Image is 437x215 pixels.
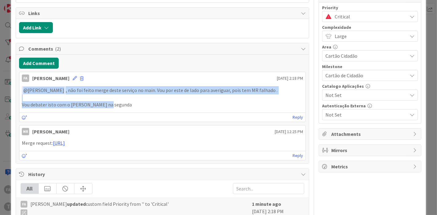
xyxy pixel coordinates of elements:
[325,52,404,60] span: Cartão Cidadão
[275,129,303,135] span: [DATE] 12:25 PM
[28,45,298,52] span: Comments
[233,183,304,194] input: Search...
[331,163,410,170] span: Metrics
[325,71,404,80] span: Cartão de Cidadão
[322,6,418,10] div: Priority
[23,87,28,93] span: @
[293,113,303,121] a: Reply
[22,86,303,94] p: , não foi feito merge deste serviço no main. Vou por este de lado para averiguar, pois tem MR fal...
[325,91,404,99] span: Not Set
[322,45,418,49] div: Area
[293,152,303,159] a: Reply
[53,140,65,146] a: [URL]
[55,46,61,52] span: ( 2 )
[322,104,418,108] div: Autenticação Externa
[22,75,29,82] div: FA
[325,110,404,119] span: Not Set
[32,75,69,82] div: [PERSON_NAME]
[21,183,39,194] div: All
[67,201,86,207] b: updated
[322,64,418,69] div: Milestone
[277,75,303,82] span: [DATE] 2:18 PM
[335,12,404,21] span: Critical
[322,84,418,88] div: Catalogo Aplicações
[23,87,64,93] span: [PERSON_NAME]
[252,201,281,207] b: 1 minute ago
[322,25,418,29] div: Complexidade
[335,32,404,40] span: Large
[22,101,303,108] p: Vou debater isto com o [PERSON_NAME] na segunda
[331,130,410,138] span: Attachments
[331,147,410,154] span: Mirrors
[19,22,53,33] button: Add Link
[32,128,69,135] div: [PERSON_NAME]
[21,201,27,208] div: FA
[28,171,298,178] span: History
[28,10,298,17] span: Links
[22,140,303,147] p: Merge request:
[22,128,29,135] div: MR
[19,58,59,69] button: Add Comment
